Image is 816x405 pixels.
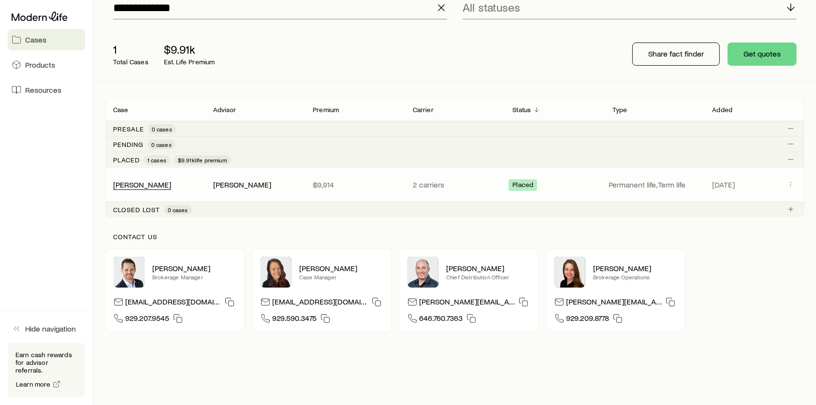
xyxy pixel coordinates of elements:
p: [PERSON_NAME] [593,263,677,273]
p: [EMAIL_ADDRESS][DOMAIN_NAME] [125,297,221,310]
span: Hide navigation [25,324,76,333]
p: Case Manager [299,273,383,281]
a: Cases [8,29,85,50]
button: Share fact finder [632,43,720,66]
p: [PERSON_NAME][EMAIL_ADDRESS][DOMAIN_NAME] [566,297,662,310]
p: All statuses [463,0,520,14]
span: 0 cases [168,206,188,214]
p: 2 carriers [413,180,497,189]
button: Get quotes [728,43,797,66]
span: 929.209.8778 [566,313,609,326]
p: Contact us [113,233,797,241]
p: Closed lost [113,206,160,214]
p: Brokerage Manager [152,273,236,281]
p: $9.91k [164,43,215,56]
div: Client cases [105,97,804,217]
div: [PERSON_NAME] [213,180,271,190]
p: 1 [113,43,148,56]
span: $9.91k life premium [178,156,227,164]
p: Share fact finder [648,49,704,58]
div: [PERSON_NAME] [113,180,171,190]
p: [PERSON_NAME] [299,263,383,273]
p: Brokerage Operations [593,273,677,281]
span: Products [25,60,55,70]
p: Type [612,106,627,114]
p: Presale [113,125,144,133]
p: Case [113,106,129,114]
img: Abby McGuigan [261,257,291,288]
p: Total Cases [113,58,148,66]
p: Advisor [213,106,236,114]
a: Products [8,54,85,75]
span: 929.590.3475 [272,313,317,326]
img: Dan Pierson [408,257,438,288]
p: Chief Distribution Officer [446,273,530,281]
span: 929.207.9545 [125,313,169,326]
p: Placed [113,156,140,164]
p: Permanent life, Term life [609,180,701,189]
div: Earn cash rewards for advisor referrals.Learn more [8,343,85,397]
span: 0 cases [151,141,172,148]
button: Hide navigation [8,318,85,339]
img: Ellen Wall [554,257,585,288]
p: $9,914 [313,180,397,189]
p: Premium [313,106,339,114]
img: Nick Weiler [114,257,145,288]
p: [PERSON_NAME][EMAIL_ADDRESS][DOMAIN_NAME] [419,297,515,310]
p: Carrier [413,106,434,114]
p: Earn cash rewards for advisor referrals. [15,351,77,374]
p: Est. Life Premium [164,58,215,66]
a: [PERSON_NAME] [113,180,171,189]
span: Cases [25,35,46,44]
a: Resources [8,79,85,101]
p: Status [512,106,531,114]
p: Added [712,106,732,114]
span: Learn more [16,381,51,388]
p: Pending [113,141,144,148]
p: [PERSON_NAME] [152,263,236,273]
span: Resources [25,85,61,95]
span: 0 cases [152,125,172,133]
p: [PERSON_NAME] [446,263,530,273]
p: [EMAIL_ADDRESS][DOMAIN_NAME] [272,297,368,310]
span: 1 cases [147,156,166,164]
span: 646.760.7363 [419,313,463,326]
span: Placed [512,181,533,191]
span: [DATE] [712,180,735,189]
